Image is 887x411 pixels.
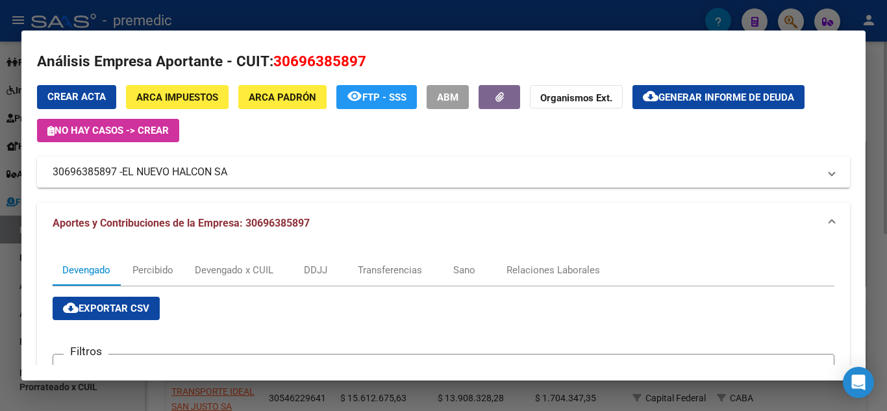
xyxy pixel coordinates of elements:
button: No hay casos -> Crear [37,119,179,142]
div: Sano [453,263,475,277]
mat-icon: cloud_download [63,300,79,316]
div: Transferencias [358,263,422,277]
button: Organismos Ext. [530,85,623,109]
span: 30696385897 [273,53,366,69]
div: Relaciones Laborales [506,263,600,277]
h2: Análisis Empresa Aportante - CUIT: [37,51,850,73]
span: Exportar CSV [63,303,149,314]
button: FTP - SSS [336,85,417,109]
mat-expansion-panel-header: Aportes y Contribuciones de la Empresa: 30696385897 [37,203,850,244]
button: Crear Acta [37,85,116,109]
span: ABM [437,92,458,103]
span: ARCA Padrón [249,92,316,103]
button: Exportar CSV [53,297,160,320]
strong: Organismos Ext. [540,92,612,104]
button: ABM [427,85,469,109]
div: Percibido [132,263,173,277]
button: ARCA Padrón [238,85,327,109]
span: ARCA Impuestos [136,92,218,103]
button: Generar informe de deuda [632,85,805,109]
div: Open Intercom Messenger [843,367,874,398]
div: DDJJ [304,263,327,277]
mat-icon: cloud_download [643,88,658,104]
span: Aportes y Contribuciones de la Empresa: 30696385897 [53,217,310,229]
h3: Filtros [64,344,108,358]
span: EL NUEVO HALCON SA [122,164,227,180]
div: Devengado x CUIL [195,263,273,277]
mat-panel-title: 30696385897 - [53,164,819,180]
span: Crear Acta [47,91,106,103]
button: ARCA Impuestos [126,85,229,109]
mat-icon: remove_red_eye [347,88,362,104]
span: FTP - SSS [362,92,406,103]
span: Generar informe de deuda [658,92,794,103]
span: No hay casos -> Crear [47,125,169,136]
div: Devengado [62,263,110,277]
mat-expansion-panel-header: 30696385897 -EL NUEVO HALCON SA [37,156,850,188]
